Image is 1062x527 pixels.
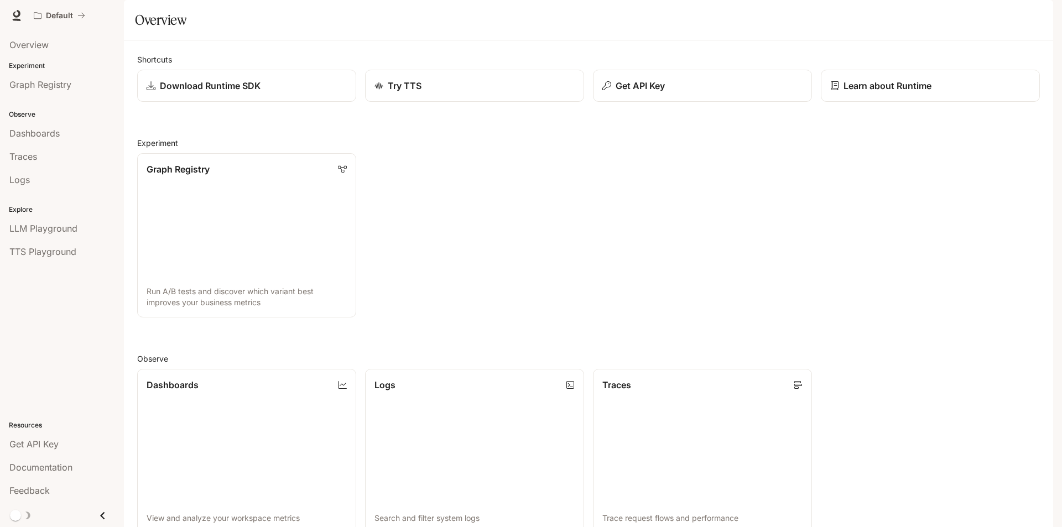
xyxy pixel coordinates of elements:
[137,54,1040,65] h2: Shortcuts
[160,79,261,92] p: Download Runtime SDK
[844,79,931,92] p: Learn about Runtime
[602,513,803,524] p: Trace request flows and performance
[147,286,347,308] p: Run A/B tests and discover which variant best improves your business metrics
[135,9,186,31] h1: Overview
[46,11,73,20] p: Default
[137,353,1040,364] h2: Observe
[137,137,1040,149] h2: Experiment
[388,79,421,92] p: Try TTS
[29,4,90,27] button: All workspaces
[593,70,812,102] button: Get API Key
[147,378,199,392] p: Dashboards
[602,378,631,392] p: Traces
[821,70,1040,102] a: Learn about Runtime
[374,513,575,524] p: Search and filter system logs
[365,70,584,102] a: Try TTS
[374,378,395,392] p: Logs
[137,70,356,102] a: Download Runtime SDK
[137,153,356,317] a: Graph RegistryRun A/B tests and discover which variant best improves your business metrics
[616,79,665,92] p: Get API Key
[147,513,347,524] p: View and analyze your workspace metrics
[147,163,210,176] p: Graph Registry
